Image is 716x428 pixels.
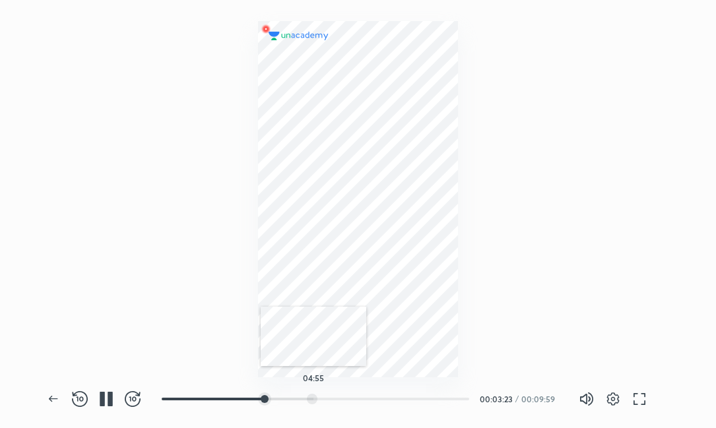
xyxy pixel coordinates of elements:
[515,395,519,403] div: /
[521,395,558,403] div: 00:09:59
[303,374,324,382] h5: 04:55
[269,32,329,40] img: logo.2a7e12a2.svg
[480,395,513,403] div: 00:03:23
[258,21,274,37] img: wMgqJGBwKWe8AAAAABJRU5ErkJggg==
